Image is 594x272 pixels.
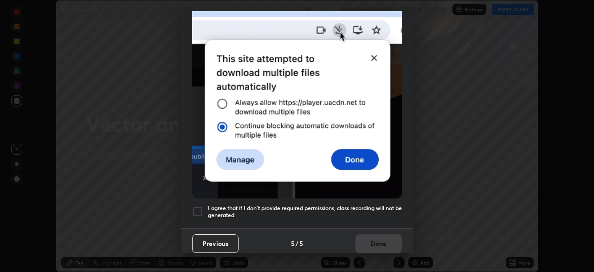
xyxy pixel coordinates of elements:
[291,239,295,248] h4: 5
[208,205,402,219] h5: I agree that if I don't provide required permissions, class recording will not be generated
[296,239,298,248] h4: /
[299,239,303,248] h4: 5
[192,234,239,253] button: Previous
